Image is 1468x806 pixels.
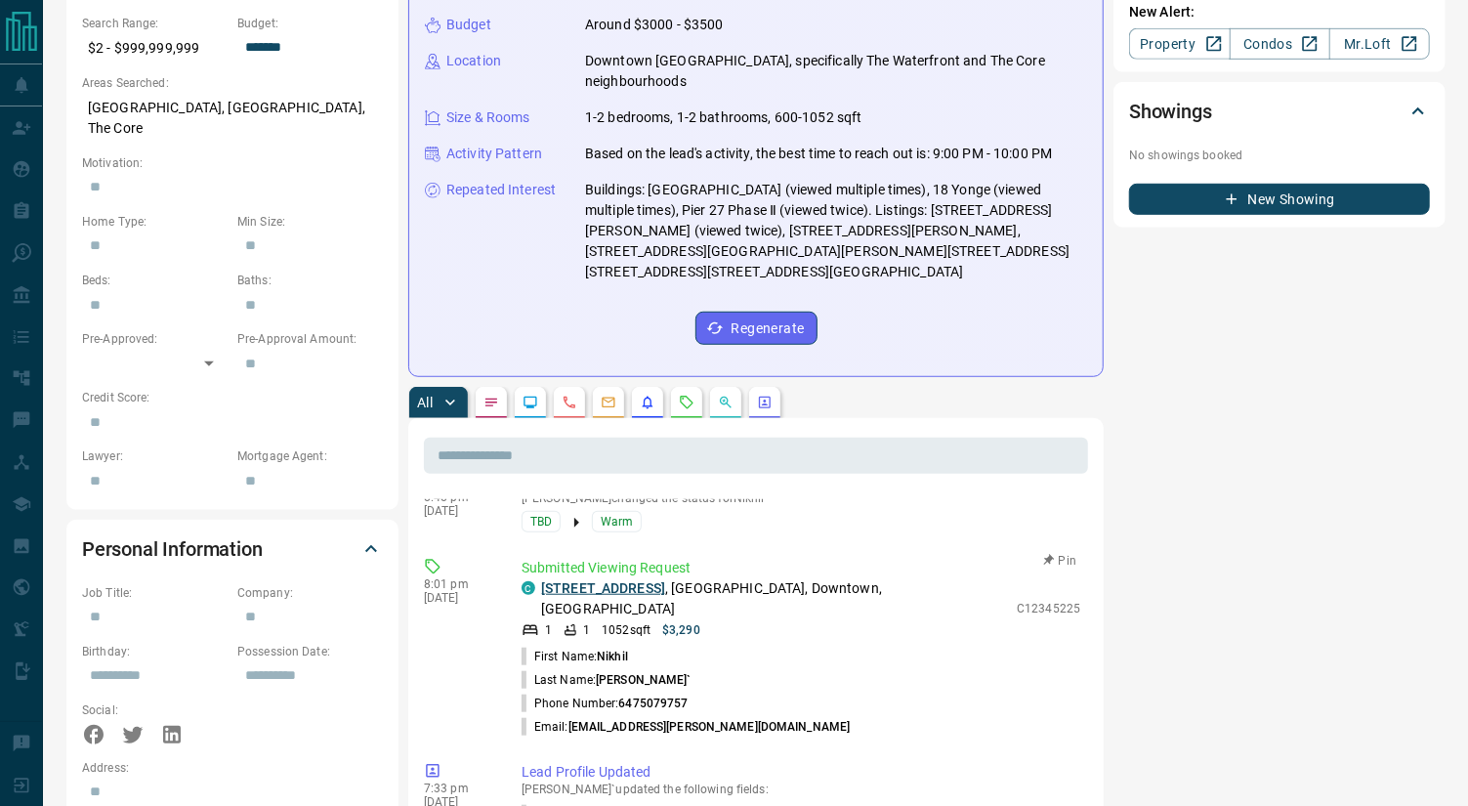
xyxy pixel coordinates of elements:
[523,395,538,410] svg: Lead Browsing Activity
[596,673,692,687] span: [PERSON_NAME]`
[522,558,1080,578] p: Submitted Viewing Request
[82,533,263,565] h2: Personal Information
[446,51,501,71] p: Location
[237,272,383,289] p: Baths:
[424,577,492,591] p: 8:01 pm
[82,759,383,777] p: Address:
[718,395,734,410] svg: Opportunities
[522,648,628,665] p: First Name:
[483,395,499,410] svg: Notes
[237,15,383,32] p: Budget:
[82,32,228,64] p: $2 - $999,999,999
[530,512,552,531] span: TBD
[424,591,492,605] p: [DATE]
[585,144,1052,164] p: Based on the lead's activity, the best time to reach out is: 9:00 PM - 10:00 PM
[82,272,228,289] p: Beds:
[82,330,228,348] p: Pre-Approved:
[522,783,1080,796] p: [PERSON_NAME]` updated the following fields:
[618,697,688,710] span: 6475079757
[237,584,383,602] p: Company:
[662,621,700,639] p: $3,290
[82,526,383,573] div: Personal Information
[695,312,818,345] button: Regenerate
[585,107,862,128] p: 1-2 bedrooms, 1-2 bathrooms, 600-1052 sqft
[237,643,383,660] p: Possession Date:
[568,720,851,734] span: [EMAIL_ADDRESS][PERSON_NAME][DOMAIN_NAME]
[522,718,850,736] p: Email:
[237,330,383,348] p: Pre-Approval Amount:
[562,395,577,410] svg: Calls
[82,389,383,406] p: Credit Score:
[82,447,228,465] p: Lawyer:
[679,395,694,410] svg: Requests
[1329,28,1430,60] a: Mr.Loft
[82,74,383,92] p: Areas Searched:
[1129,96,1212,127] h2: Showings
[522,695,689,712] p: Phone Number:
[1129,184,1430,215] button: New Showing
[82,584,228,602] p: Job Title:
[602,621,650,639] p: 1052 sqft
[522,762,1080,783] p: Lead Profile Updated
[601,512,633,531] span: Warm
[541,578,1007,619] p: , [GEOGRAPHIC_DATA], Downtown, [GEOGRAPHIC_DATA]
[1129,88,1430,135] div: Showings
[417,396,433,409] p: All
[237,447,383,465] p: Mortgage Agent:
[1017,600,1080,617] p: C12345225
[446,180,556,200] p: Repeated Interest
[82,15,228,32] p: Search Range:
[585,180,1087,282] p: Buildings: [GEOGRAPHIC_DATA] (viewed multiple times), 18 Yonge (viewed multiple times), Pier 27 P...
[446,107,530,128] p: Size & Rooms
[541,580,665,596] a: [STREET_ADDRESS]
[757,395,773,410] svg: Agent Actions
[583,621,590,639] p: 1
[1129,147,1430,164] p: No showings booked
[585,51,1087,92] p: Downtown [GEOGRAPHIC_DATA], specifically The Waterfront and The Core neighbourhoods
[82,643,228,660] p: Birthday:
[82,92,383,145] p: [GEOGRAPHIC_DATA], [GEOGRAPHIC_DATA], The Core
[640,395,655,410] svg: Listing Alerts
[237,213,383,231] p: Min Size:
[522,671,692,689] p: Last Name:
[545,621,552,639] p: 1
[446,15,491,35] p: Budget
[585,15,724,35] p: Around $3000 - $3500
[424,782,492,795] p: 7:33 pm
[1129,2,1430,22] p: New Alert:
[82,213,228,231] p: Home Type:
[1129,28,1230,60] a: Property
[597,650,628,663] span: Nikhil
[82,701,228,719] p: Social:
[446,144,542,164] p: Activity Pattern
[601,395,616,410] svg: Emails
[424,504,492,518] p: [DATE]
[82,154,383,172] p: Motivation:
[1031,552,1088,570] button: Pin
[522,581,535,595] div: condos.ca
[1230,28,1330,60] a: Condos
